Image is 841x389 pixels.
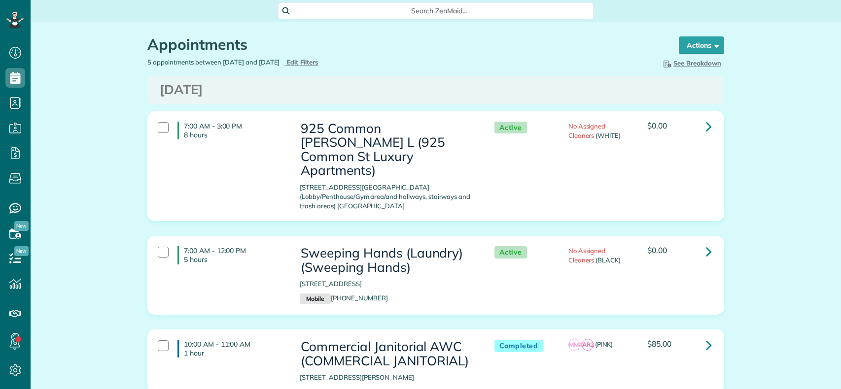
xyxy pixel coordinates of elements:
[568,122,606,139] span: No Assigned Cleaners
[647,245,667,255] span: $0.00
[184,349,285,357] p: 1 hour
[596,131,621,139] span: (WHITE)
[300,340,474,368] h3: Commercial Janitorial AWC (COMMERCIAL JANITORIAL)
[662,59,721,67] span: See Breakdown
[679,36,724,54] button: Actions
[494,246,527,259] span: Active
[300,279,474,289] p: [STREET_ADDRESS]
[184,255,285,264] p: 5 hours
[300,183,474,211] p: [STREET_ADDRESS][GEOGRAPHIC_DATA] (Lobby/Penthouse/Gym area/and hallways, stairways and trash are...
[300,373,474,382] p: [STREET_ADDRESS][PERSON_NAME]
[14,246,29,256] span: New
[494,122,527,134] span: Active
[647,121,667,130] span: $0.00
[300,122,474,178] h3: 925 Common [PERSON_NAME] L (925 Common St Luxury Apartments)
[647,339,671,349] span: $85.00
[568,339,580,351] span: MM4
[177,122,285,139] h4: 7:00 AM - 3:00 PM
[140,58,436,67] div: 5 appointments between [DATE] and [DATE]
[184,130,285,139] p: 8 hours
[596,256,621,264] span: (BLACK)
[582,339,594,351] span: AR2
[147,36,660,53] h1: Appointments
[300,293,330,304] small: Mobile
[177,340,285,357] h4: 10:00 AM - 11:00 AM
[284,58,318,66] a: Edit Filters
[300,246,474,274] h3: Sweeping Hands (Laundry) (Sweeping Hands)
[595,340,613,348] span: (PINK)
[177,246,285,264] h4: 7:00 AM - 12:00 PM
[286,58,318,66] span: Edit Filters
[160,83,712,97] h3: [DATE]
[568,247,606,264] span: No Assigned Cleaners
[494,340,543,352] span: Completed
[14,221,29,231] span: New
[659,58,724,68] button: See Breakdown
[300,294,388,302] a: Mobile[PHONE_NUMBER]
